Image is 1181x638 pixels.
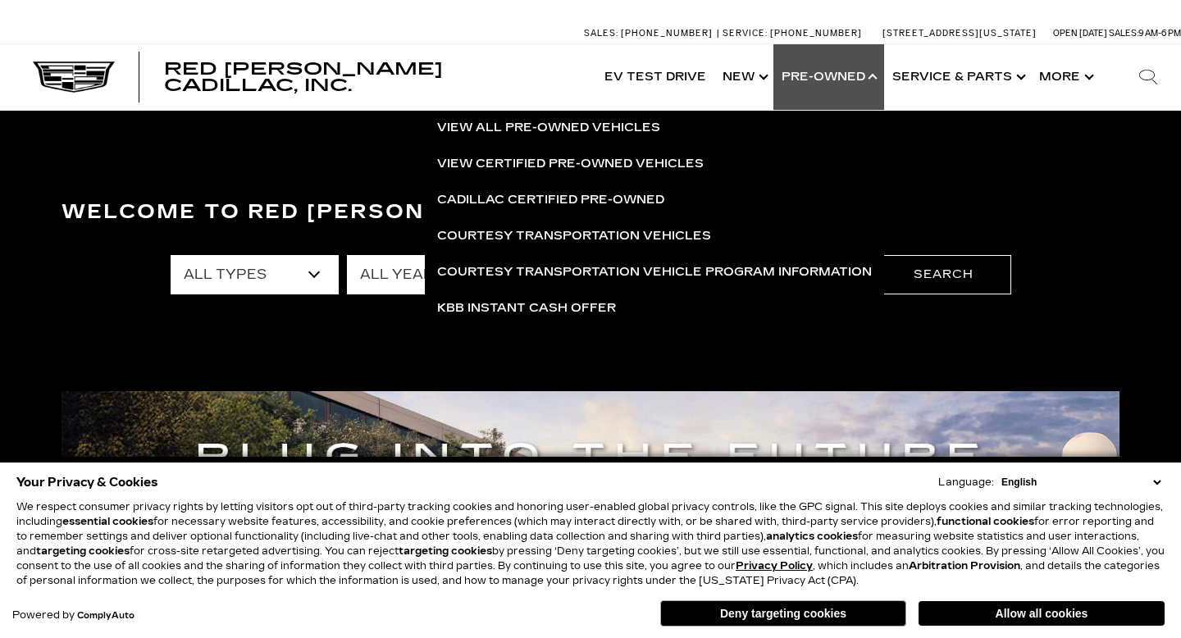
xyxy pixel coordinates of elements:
[937,516,1034,527] strong: functional cookies
[723,28,768,39] span: Service:
[1053,28,1107,39] span: Open [DATE]
[77,611,135,621] a: ComplyAuto
[1138,28,1181,39] span: 9 AM-6 PM
[16,471,158,494] span: Your Privacy & Cookies
[425,182,884,218] a: Cadillac Certified Pre-Owned
[584,29,717,38] a: Sales: [PHONE_NUMBER]
[717,29,866,38] a: Service: [PHONE_NUMBER]
[399,545,492,557] strong: targeting cookies
[997,475,1165,490] select: Language Select
[33,62,115,93] img: Cadillac Dark Logo with Cadillac White Text
[770,28,862,39] span: [PHONE_NUMBER]
[660,600,906,627] button: Deny targeting cookies
[425,146,884,182] a: View Certified Pre-Owned Vehicles
[882,28,1037,39] a: [STREET_ADDRESS][US_STATE]
[171,255,339,294] select: Filter by type
[164,61,580,93] a: Red [PERSON_NAME] Cadillac, Inc.
[36,545,130,557] strong: targeting cookies
[425,218,884,254] a: Courtesy Transportation Vehicles
[16,499,1165,588] p: We respect consumer privacy rights by letting visitors opt out of third-party tracking cookies an...
[736,560,813,572] a: Privacy Policy
[347,255,515,294] select: Filter by year
[164,59,443,95] span: Red [PERSON_NAME] Cadillac, Inc.
[876,255,1011,294] button: Search
[909,560,1020,572] strong: Arbitration Provision
[62,196,1119,229] h3: Welcome to Red [PERSON_NAME] Cadillac, Inc.
[621,28,713,39] span: [PHONE_NUMBER]
[425,254,884,290] a: Courtesy Transportation Vehicle Program Information
[62,516,153,527] strong: essential cookies
[1031,44,1099,110] button: More
[425,290,884,326] a: KBB Instant Cash Offer
[584,28,618,39] span: Sales:
[596,44,714,110] a: EV Test Drive
[1109,28,1138,39] span: Sales:
[773,44,884,110] a: Pre-Owned
[12,610,135,621] div: Powered by
[938,477,994,487] div: Language:
[425,110,884,146] a: View All Pre-Owned Vehicles
[919,601,1165,626] button: Allow all cookies
[714,44,773,110] a: New
[766,531,858,542] strong: analytics cookies
[884,44,1031,110] a: Service & Parts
